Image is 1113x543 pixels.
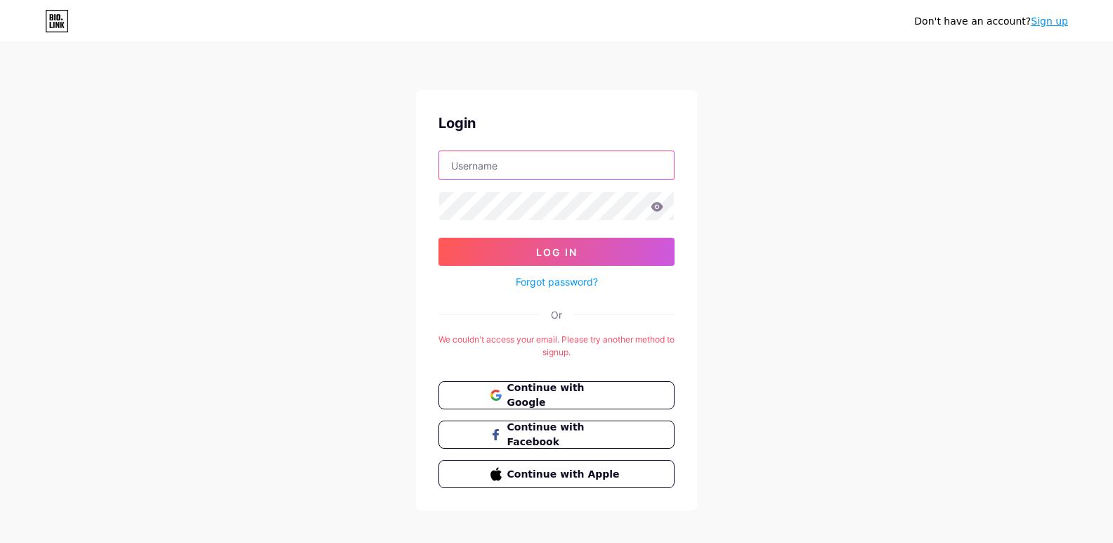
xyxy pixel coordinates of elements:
div: Don't have an account? [914,14,1068,29]
span: Continue with Apple [507,467,623,482]
button: Continue with Google [438,381,675,409]
div: Or [551,307,562,322]
div: Login [438,113,675,134]
button: Log In [438,238,675,266]
span: Log In [536,246,578,258]
span: Continue with Facebook [507,420,623,449]
a: Sign up [1031,15,1068,27]
button: Continue with Facebook [438,421,675,449]
input: Username [439,151,674,179]
span: Continue with Google [507,381,623,410]
a: Forgot password? [516,274,598,289]
button: Continue with Apple [438,460,675,488]
div: We couldn't access your email. Please try another method to signup. [438,333,675,359]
